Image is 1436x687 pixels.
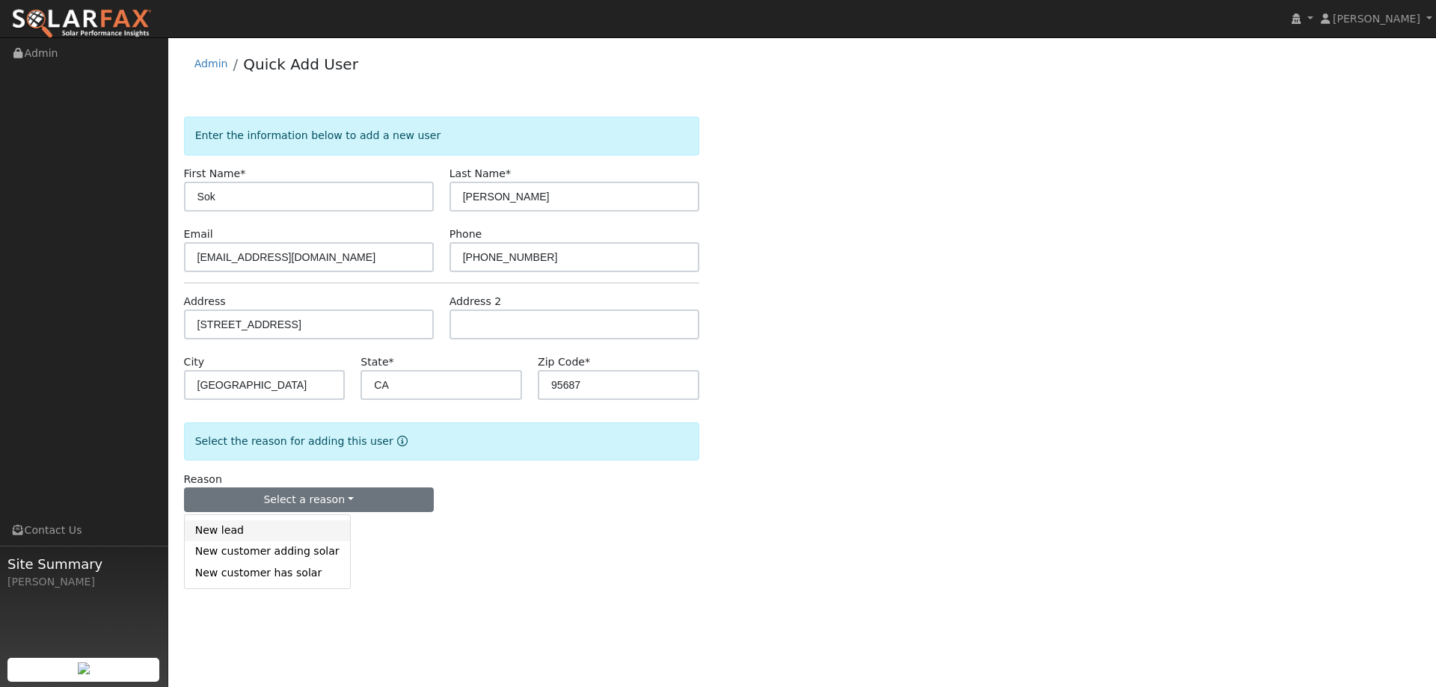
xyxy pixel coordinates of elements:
[240,167,245,179] span: Required
[185,541,350,562] a: New customer adding solar
[506,167,511,179] span: Required
[194,58,228,70] a: Admin
[243,55,358,73] a: Quick Add User
[11,8,152,40] img: SolarFax
[449,166,511,182] label: Last Name
[7,554,160,574] span: Site Summary
[389,356,394,368] span: Required
[184,166,246,182] label: First Name
[538,354,590,370] label: Zip Code
[7,574,160,590] div: [PERSON_NAME]
[184,117,699,155] div: Enter the information below to add a new user
[184,294,226,309] label: Address
[78,662,90,674] img: retrieve
[184,487,434,513] button: Select a reason
[184,227,213,242] label: Email
[184,354,205,370] label: City
[185,562,350,583] a: New customer has solar
[449,294,502,309] label: Address 2
[585,356,590,368] span: Required
[360,354,393,370] label: State
[449,227,482,242] label: Phone
[393,435,408,447] a: Reason for new user
[185,520,350,541] a: New lead
[184,422,699,460] div: Select the reason for adding this user
[1333,13,1420,25] span: [PERSON_NAME]
[184,472,222,487] label: Reason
